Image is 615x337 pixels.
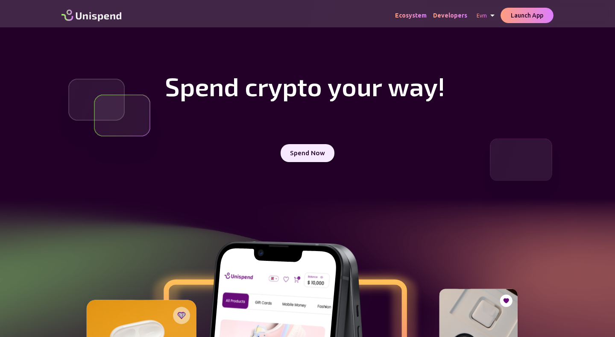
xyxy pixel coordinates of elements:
span: y [328,71,342,101]
span: u [357,71,372,101]
span: Developers [433,12,467,19]
span: a [409,71,424,101]
span: n [209,71,224,101]
span: o [307,71,322,101]
span: e [195,71,209,101]
span: w [388,71,409,101]
span: c [245,71,258,101]
button: Spend Now [281,144,334,162]
span: r [372,71,382,101]
span: p [180,71,195,101]
span: Ecosystem [395,12,427,19]
span: evm [477,13,487,18]
img: glass cards for hero [51,79,167,171]
span: y [268,71,282,101]
span: d [224,71,239,101]
span: y [424,71,438,101]
span: t [297,71,307,101]
button: Launch App [501,8,553,24]
span: o [342,71,357,101]
span: r [258,71,268,101]
div: evm [474,10,501,21]
span: S [165,71,180,101]
span: p [282,71,297,101]
span: ! [438,71,445,101]
img: glass cards for hero 2 [478,139,564,204]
